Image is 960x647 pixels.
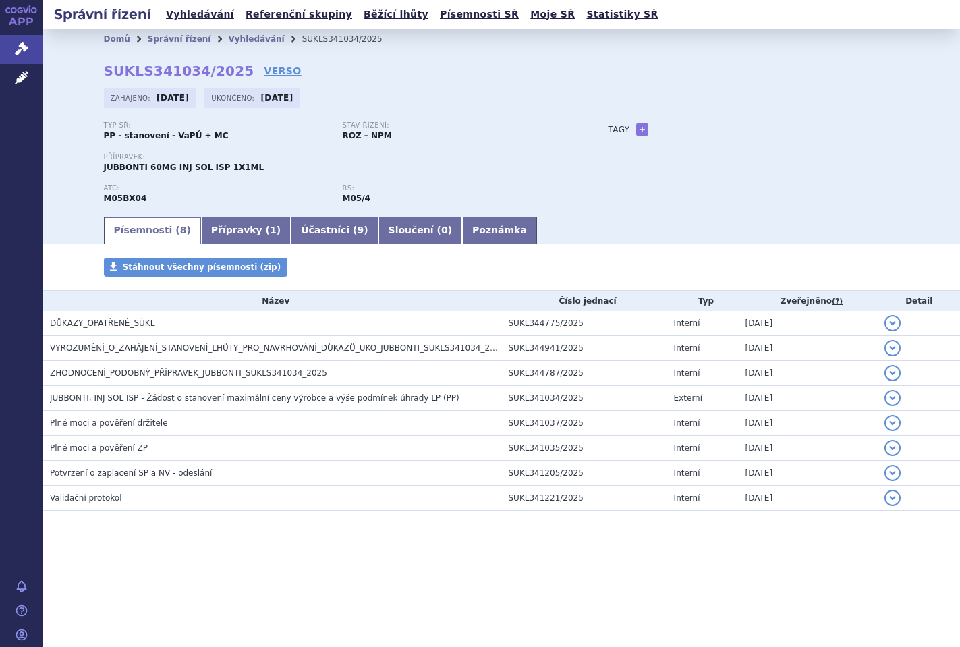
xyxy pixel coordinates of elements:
[441,225,448,235] span: 0
[104,131,229,140] strong: PP - stanovení - VaPÚ + MC
[884,340,901,356] button: detail
[739,486,878,511] td: [DATE]
[123,262,281,272] span: Stáhnout všechny písemnosti (zip)
[43,291,502,311] th: Název
[50,368,327,378] span: ZHODNOCENÍ_PODOBNÝ_PŘÍPRAVEK_JUBBONTI_SUKLS341034_2025
[884,315,901,331] button: detail
[674,318,700,328] span: Interní
[104,258,288,277] a: Stáhnout všechny písemnosti (zip)
[674,418,700,428] span: Interní
[104,184,329,192] p: ATC:
[674,493,700,503] span: Interní
[228,34,284,44] a: Vyhledávání
[50,418,168,428] span: Plné moci a pověření držitele
[211,92,257,103] span: Ukončeno:
[739,411,878,436] td: [DATE]
[609,121,630,138] h3: Tagy
[50,493,122,503] span: Validační protokol
[43,5,162,24] h2: Správní řízení
[502,311,667,336] td: SUKL344775/2025
[343,121,568,130] p: Stav řízení:
[50,343,505,353] span: VYROZUMĚNÍ_O_ZAHÁJENÍ_STANOVENÍ_LHŮTY_PRO_NAVRHOVÁNÍ_DŮKAZŮ_UKO_JUBBONTI_SUKLS341034_2025
[343,194,370,203] strong: denosumab, osteoporotický
[832,297,843,306] abbr: (?)
[148,34,211,44] a: Správní řízení
[111,92,153,103] span: Zahájeno:
[884,440,901,456] button: detail
[502,436,667,461] td: SUKL341035/2025
[884,465,901,481] button: detail
[502,336,667,361] td: SUKL344941/2025
[502,411,667,436] td: SUKL341037/2025
[302,29,400,49] li: SUKLS341034/2025
[104,194,147,203] strong: DENOSUMAB
[739,291,878,311] th: Zveřejněno
[739,436,878,461] td: [DATE]
[50,443,148,453] span: Plné moci a pověření ZP
[502,386,667,411] td: SUKL341034/2025
[201,217,291,244] a: Přípravky (1)
[739,336,878,361] td: [DATE]
[50,393,459,403] span: JUBBONTI, INJ SOL ISP - Žádost o stanovení maximální ceny výrobce a výše podmínek úhrady LP (PP)
[739,461,878,486] td: [DATE]
[378,217,462,244] a: Sloučení (0)
[674,393,702,403] span: Externí
[582,5,662,24] a: Statistiky SŘ
[260,93,293,103] strong: [DATE]
[104,63,254,79] strong: SUKLS341034/2025
[674,443,700,453] span: Interní
[104,217,201,244] a: Písemnosti (8)
[739,311,878,336] td: [DATE]
[436,5,523,24] a: Písemnosti SŘ
[50,318,154,328] span: DŮKAZY_OPATŘENÉ_SÚKL
[242,5,356,24] a: Referenční skupiny
[343,131,392,140] strong: ROZ – NPM
[636,123,648,136] a: +
[667,291,739,311] th: Typ
[180,225,187,235] span: 8
[104,34,130,44] a: Domů
[50,468,212,478] span: Potvrzení o zaplacení SP a NV - odeslání
[343,184,568,192] p: RS:
[104,163,264,172] span: JUBBONTI 60MG INJ SOL ISP 1X1ML
[162,5,238,24] a: Vyhledávání
[357,225,364,235] span: 9
[157,93,189,103] strong: [DATE]
[502,291,667,311] th: Číslo jednací
[739,361,878,386] td: [DATE]
[264,64,301,78] a: VERSO
[360,5,432,24] a: Běžící lhůty
[502,361,667,386] td: SUKL344787/2025
[674,343,700,353] span: Interní
[502,486,667,511] td: SUKL341221/2025
[674,368,700,378] span: Interní
[884,365,901,381] button: detail
[739,386,878,411] td: [DATE]
[884,415,901,431] button: detail
[674,468,700,478] span: Interní
[878,291,960,311] th: Detail
[462,217,537,244] a: Poznámka
[104,153,582,161] p: Přípravek:
[291,217,378,244] a: Účastníci (9)
[270,225,277,235] span: 1
[884,390,901,406] button: detail
[502,461,667,486] td: SUKL341205/2025
[526,5,579,24] a: Moje SŘ
[884,490,901,506] button: detail
[104,121,329,130] p: Typ SŘ:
